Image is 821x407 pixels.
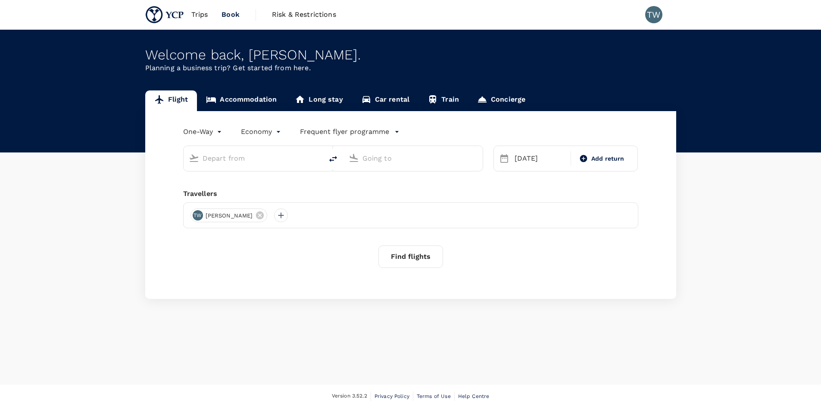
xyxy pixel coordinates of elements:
span: Terms of Use [417,393,451,399]
span: Privacy Policy [375,393,409,399]
span: Help Centre [458,393,490,399]
p: Frequent flyer programme [300,127,389,137]
div: TW[PERSON_NAME] [190,208,268,222]
p: Planning a business trip? Get started from here. [145,63,676,73]
button: Find flights [378,245,443,268]
span: Version 3.52.2 [332,392,367,401]
span: Trips [191,9,208,20]
a: Flight [145,90,197,111]
button: Open [477,157,478,159]
button: delete [323,149,343,169]
input: Going to [362,152,465,165]
span: Risk & Restrictions [272,9,336,20]
span: Add return [591,154,624,163]
div: TW [193,210,203,221]
span: [PERSON_NAME] [200,211,258,220]
div: One-Way [183,125,224,139]
button: Open [317,157,318,159]
input: Depart from [203,152,305,165]
div: Travellers [183,189,638,199]
div: Welcome back , [PERSON_NAME] . [145,47,676,63]
a: Long stay [286,90,352,111]
a: Accommodation [197,90,286,111]
div: TW [645,6,662,23]
span: Book [222,9,240,20]
img: YCP SG Pte. Ltd. [145,5,184,24]
a: Help Centre [458,391,490,401]
a: Terms of Use [417,391,451,401]
a: Privacy Policy [375,391,409,401]
div: Economy [241,125,283,139]
button: Frequent flyer programme [300,127,400,137]
a: Concierge [468,90,534,111]
div: [DATE] [511,150,569,167]
a: Car rental [352,90,419,111]
a: Train [418,90,468,111]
